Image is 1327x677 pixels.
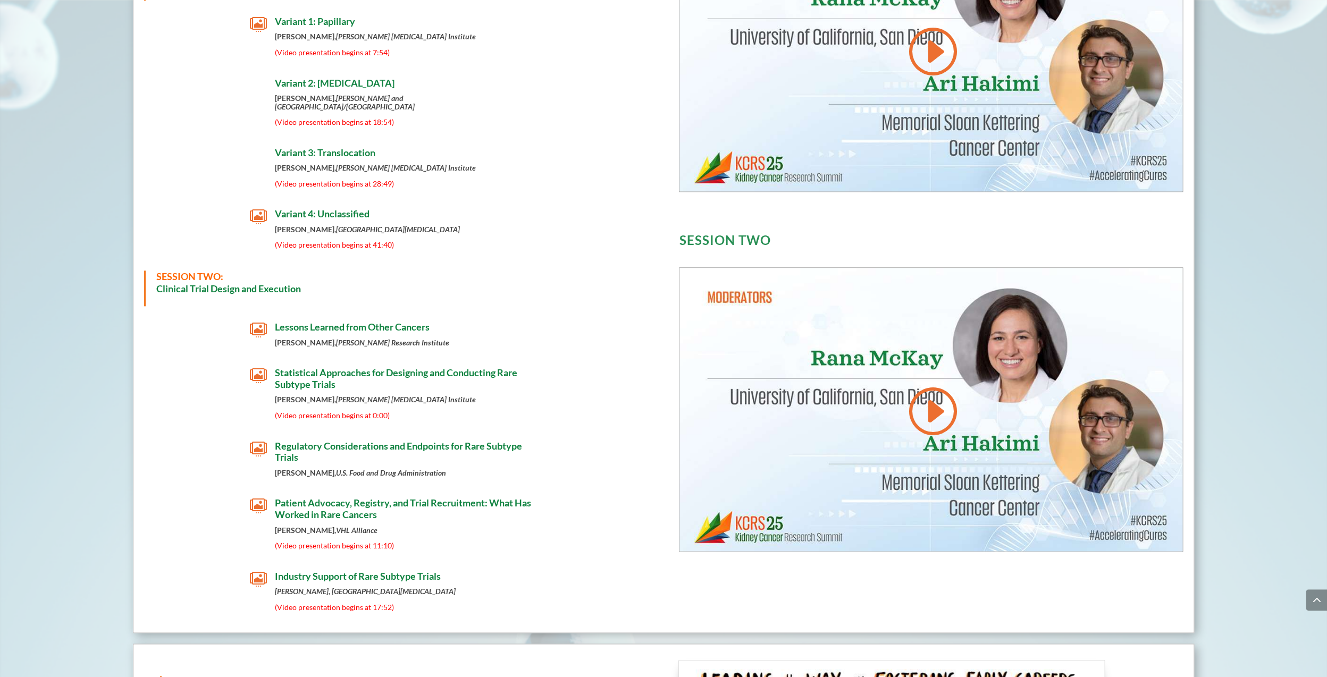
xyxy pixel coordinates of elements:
span: (Video presentation begins at 18:54) [275,117,394,126]
em: [PERSON_NAME] and [GEOGRAPHIC_DATA]/[GEOGRAPHIC_DATA] [275,94,415,111]
em: [GEOGRAPHIC_DATA][MEDICAL_DATA] [336,225,460,234]
em: [PERSON_NAME] Research Institute [336,338,449,347]
span:  [250,147,267,164]
strong: [PERSON_NAME], [275,225,460,234]
span:  [250,571,267,588]
strong: [PERSON_NAME], [275,338,449,347]
span:  [250,367,267,384]
span: (Video presentation begins at 17:52) [275,603,394,612]
span: Variant 1: Papillary [275,15,355,27]
span: Variant 2: [MEDICAL_DATA] [275,77,394,89]
span: Lessons Learned from Other Cancers [275,321,430,333]
strong: [PERSON_NAME], [275,32,476,41]
em: [PERSON_NAME] [MEDICAL_DATA] Institute [336,163,476,172]
span: Statistical Approaches for Designing and Conducting Rare Subtype Trials [275,367,517,390]
span: (Video presentation begins at 11:10) [275,541,394,550]
span: (Video presentation begins at 7:54) [275,48,390,57]
strong: [PERSON_NAME], [275,395,476,404]
span:  [250,208,267,225]
strong: Clinical Trial Design and Execution [156,283,301,294]
span: Industry Support of Rare Subtype Trials [275,570,441,582]
span:  [250,78,267,95]
span: (Video presentation begins at 0:00) [275,411,390,420]
h3: SESSION TWO [679,234,1183,252]
em: U.S. Food and Drug Administration [336,468,446,477]
span: Regulatory Considerations and Endpoints for Rare Subtype Trials [275,440,522,463]
span:  [250,321,267,338]
strong: [PERSON_NAME], [275,94,415,111]
span: SESSION TWO: [156,270,223,282]
span: Variant 4: Unclassified [275,208,369,219]
strong: [PERSON_NAME], [275,526,377,535]
em: [PERSON_NAME] [MEDICAL_DATA] Institute [336,32,476,41]
span:  [250,497,267,514]
span: Variant 3: Translocation [275,147,375,158]
span: (Video presentation begins at 41:40) [275,240,394,249]
em: [PERSON_NAME] [MEDICAL_DATA] Institute [336,395,476,404]
span:  [250,441,267,458]
span:  [250,16,267,33]
span: (Video presentation begins at 28:49) [275,179,394,188]
strong: [PERSON_NAME], [275,468,446,477]
span: Patient Advocacy, Registry, and Trial Recruitment: What Has Worked in Rare Cancers [275,497,531,520]
em: VHL Alliance [336,526,377,535]
strong: [PERSON_NAME], [275,163,476,172]
em: [PERSON_NAME], [GEOGRAPHIC_DATA][MEDICAL_DATA] [275,587,456,596]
